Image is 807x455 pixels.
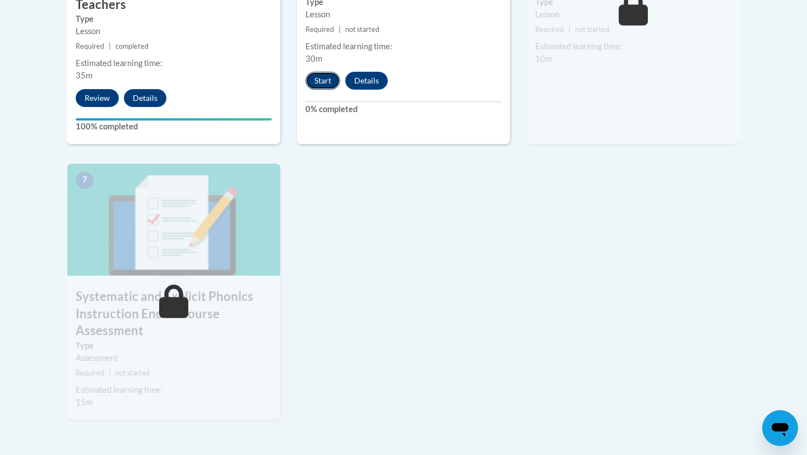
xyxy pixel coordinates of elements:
label: Type [76,340,272,352]
span: Required [305,25,334,34]
span: 30m [305,54,322,63]
span: not started [345,25,379,34]
div: Estimated learning time: [76,57,272,69]
div: Lesson [535,8,731,21]
div: Assessment [76,352,272,364]
label: 100% completed [76,120,272,133]
div: Estimated learning time: [305,40,502,53]
div: Estimated learning time: [76,384,272,396]
button: Start [305,72,340,90]
span: | [109,42,111,50]
label: 0% completed [305,103,502,115]
div: Lesson [305,8,502,21]
span: | [568,25,571,34]
button: Review [76,89,119,107]
span: | [338,25,341,34]
div: Lesson [76,25,272,38]
span: not started [575,25,609,34]
h3: Systematic and Explicit Phonics Instruction End of Course Assessment [67,288,280,340]
span: 7 [76,172,94,189]
button: Details [124,89,166,107]
span: | [109,369,111,377]
span: Required [76,42,104,50]
label: Type [76,13,272,25]
img: Course Image [67,164,280,276]
span: 10m [535,54,552,63]
button: Details [345,72,388,90]
span: not started [115,369,150,377]
div: Estimated learning time: [535,40,731,53]
div: Your progress [76,118,272,120]
iframe: Button to launch messaging window [762,410,798,446]
span: 35m [76,71,92,80]
span: Required [76,369,104,377]
span: Required [535,25,564,34]
span: 15m [76,397,92,407]
span: completed [115,42,149,50]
